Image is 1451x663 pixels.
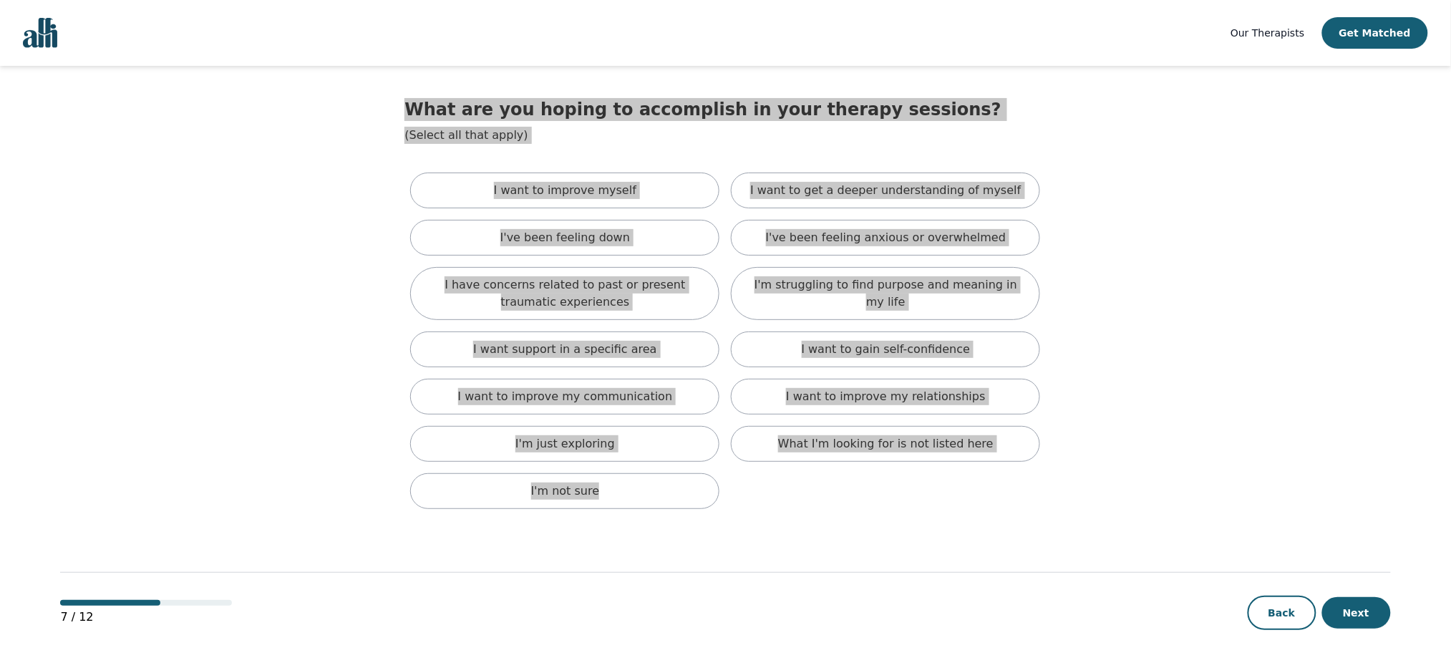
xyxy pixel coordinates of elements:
[1231,27,1304,39] span: Our Therapists
[404,127,1046,144] p: (Select all that apply)
[778,435,994,453] p: What I'm looking for is not listed here
[500,229,630,246] p: I've been feeling down
[1231,24,1304,42] a: Our Therapists
[404,98,1046,121] h1: What are you hoping to accomplish in your therapy sessions?
[428,276,702,311] p: I have concerns related to past or present traumatic experiences
[60,609,232,626] p: 7 / 12
[1322,17,1428,49] button: Get Matched
[515,435,615,453] p: I'm just exploring
[750,182,1021,199] p: I want to get a deeper understanding of myself
[494,182,636,199] p: I want to improve myself
[1248,596,1316,630] button: Back
[531,483,600,500] p: I'm not sure
[1322,597,1391,629] button: Next
[766,229,1006,246] p: I've been feeling anxious or overwhelmed
[749,276,1022,311] p: I'm struggling to find purpose and meaning in my life
[458,388,673,405] p: I want to improve my communication
[473,341,657,358] p: I want support in a specific area
[802,341,971,358] p: I want to gain self-confidence
[23,18,57,48] img: alli logo
[786,388,985,405] p: I want to improve my relationships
